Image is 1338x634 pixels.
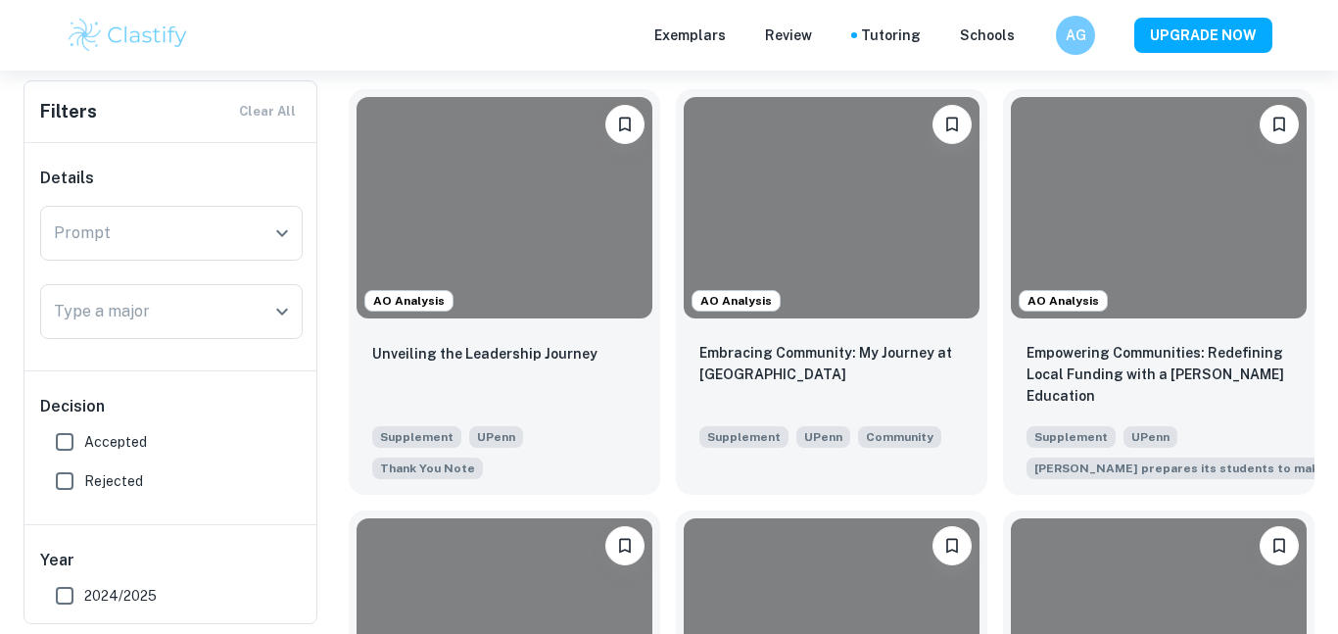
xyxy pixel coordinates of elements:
[372,456,483,479] span: Write a short thank-you note to someone you have not yet thanked and would like to acknowledge. (...
[1260,526,1299,565] button: Bookmark
[676,89,987,495] a: AO AnalysisBookmarkEmbracing Community: My Journey at PennSupplementUPennHow will you explore com...
[654,24,726,46] p: Exemplars
[699,342,964,385] p: Embracing Community: My Journey at Penn
[796,426,850,448] span: UPenn
[861,24,921,46] a: Tutoring
[1030,30,1040,40] button: Help and Feedback
[858,424,941,448] span: How will you explore community at Penn? Consider how Penn will help shape your perspective, and h...
[932,105,972,144] button: Bookmark
[372,343,597,365] p: Unveiling the Leadership Journey
[469,426,523,448] span: UPenn
[1020,292,1107,310] span: AO Analysis
[40,167,303,190] h6: Details
[605,105,645,144] button: Bookmark
[40,549,303,572] h6: Year
[84,470,143,492] span: Rejected
[1134,18,1272,53] button: UPGRADE NOW
[1056,16,1095,55] button: AG
[765,24,812,46] p: Review
[84,431,147,453] span: Accepted
[1003,89,1314,495] a: AO AnalysisBookmarkEmpowering Communities: Redefining Local Funding with a Wharton EducationSuppl...
[1260,105,1299,144] button: Bookmark
[365,292,453,310] span: AO Analysis
[268,298,296,325] button: Open
[605,526,645,565] button: Bookmark
[1027,426,1116,448] span: Supplement
[66,16,190,55] img: Clastify logo
[699,426,788,448] span: Supplement
[866,428,933,446] span: Community
[1027,342,1291,407] p: Empowering Communities: Redefining Local Funding with a Wharton Education
[268,219,296,247] button: Open
[380,460,475,477] span: Thank You Note
[693,292,780,310] span: AO Analysis
[932,526,972,565] button: Bookmark
[40,395,303,418] h6: Decision
[40,98,97,125] h6: Filters
[84,585,157,607] span: 2024/2025
[349,89,660,495] a: AO AnalysisBookmarkUnveiling the Leadership JourneySupplementUPennWrite a short thank-you note to...
[1123,426,1177,448] span: UPenn
[372,426,461,448] span: Supplement
[960,24,1015,46] a: Schools
[1065,24,1087,46] h6: AG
